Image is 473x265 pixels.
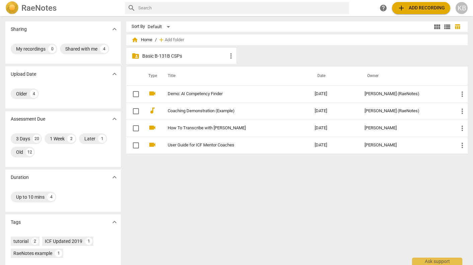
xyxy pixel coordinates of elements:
p: Basic B-131B CSPs [142,53,227,60]
span: expand_more [110,70,119,78]
p: Sharing [11,26,27,33]
td: [DATE] [309,120,359,137]
div: Ask support [412,258,462,265]
button: Tile view [432,22,442,32]
div: 2 [31,238,38,245]
span: folder_shared [132,52,140,60]
span: Add folder [165,38,184,43]
p: Tags [11,219,21,226]
div: 20 [33,135,41,143]
a: Help [377,2,389,14]
a: Demo: AI Competency Finder [168,91,291,96]
th: Title [160,67,309,85]
td: [DATE] [309,137,359,154]
span: more_vert [458,141,466,149]
div: 12 [26,148,34,156]
span: add [158,37,165,43]
span: home [132,37,138,43]
p: Duration [11,174,29,181]
div: 1 [85,238,92,245]
span: more_vert [458,107,466,115]
button: Show more [109,217,120,227]
p: Assessment Due [11,116,45,123]
div: Default [148,21,172,32]
input: Search [138,3,346,13]
span: help [379,4,387,12]
div: [PERSON_NAME] (RaeNotes) [365,91,448,96]
button: Show more [109,69,120,79]
div: tutorial [13,238,28,245]
div: 1 [55,250,62,257]
a: Coaching Demonstration (Example) [168,109,291,114]
p: Upload Date [11,71,36,78]
span: expand_more [110,218,119,226]
div: 1 Week [50,135,65,142]
span: expand_more [110,25,119,33]
span: table_chart [454,23,461,30]
span: more_vert [227,52,235,60]
a: LogoRaeNotes [5,1,120,15]
span: audiotrack [148,107,156,115]
div: Up to 10 mins [16,194,45,200]
div: Old [16,149,23,155]
button: KB [456,2,468,14]
img: Logo [5,1,19,15]
div: Older [16,90,27,97]
div: 4 [100,45,108,53]
a: User Guide for ICF Mentor Coaches [168,143,291,148]
span: search [128,4,136,12]
span: more_vert [458,90,466,98]
div: [PERSON_NAME] (RaeNotes) [365,109,448,114]
div: 0 [48,45,56,53]
div: 4 [30,90,38,98]
h2: RaeNotes [21,3,57,13]
div: 1 [98,135,106,143]
div: 2 [67,135,75,143]
button: Show more [109,24,120,34]
button: Show more [109,172,120,182]
div: ICF Updated 2019 [45,238,82,245]
span: view_list [443,23,451,31]
span: view_module [433,23,441,31]
div: RaeNotes example [13,250,52,257]
span: / [155,38,157,43]
td: [DATE] [309,103,359,120]
a: How To Transcribe with [PERSON_NAME] [168,126,291,131]
span: add [397,4,405,12]
span: videocam [148,124,156,132]
span: Add recording [397,4,445,12]
div: My recordings [16,46,46,52]
div: Sort By [132,24,145,29]
button: List view [442,22,452,32]
span: expand_more [110,173,119,181]
span: Home [132,37,152,43]
span: videocam [148,89,156,97]
div: 4 [47,193,55,201]
th: Type [143,67,160,85]
div: [PERSON_NAME] [365,126,448,131]
div: [PERSON_NAME] [365,143,448,148]
span: more_vert [458,124,466,132]
div: 3 Days [16,135,30,142]
th: Owner [359,67,453,85]
span: expand_more [110,115,119,123]
button: Upload [392,2,450,14]
th: Date [309,67,359,85]
span: videocam [148,141,156,149]
td: [DATE] [309,85,359,103]
button: Show more [109,114,120,124]
button: Table view [452,22,462,32]
div: Later [84,135,95,142]
div: Shared with me [65,46,97,52]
